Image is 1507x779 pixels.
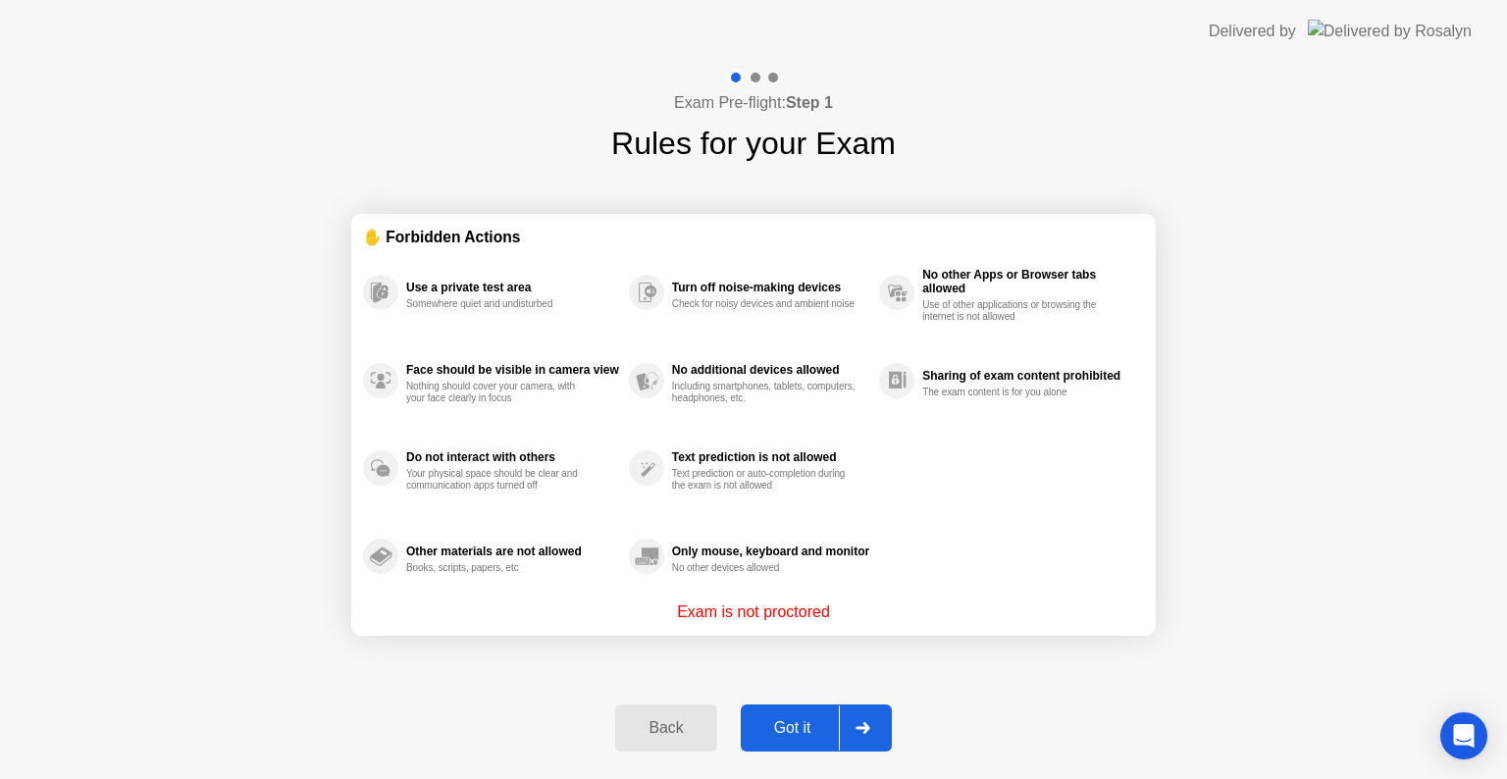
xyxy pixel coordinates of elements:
div: Delivered by [1209,20,1296,43]
div: Nothing should cover your camera, with your face clearly in focus [406,381,592,404]
div: Check for noisy devices and ambient noise [672,298,857,310]
div: Sharing of exam content prohibited [922,369,1134,383]
img: Delivered by Rosalyn [1308,20,1472,42]
div: Other materials are not allowed [406,545,619,558]
button: Back [615,704,716,752]
div: Books, scripts, papers, etc [406,562,592,574]
div: The exam content is for you alone [922,387,1108,398]
div: Your physical space should be clear and communication apps turned off [406,468,592,492]
div: Open Intercom Messenger [1440,712,1487,759]
div: ✋ Forbidden Actions [363,226,1144,248]
div: No other Apps or Browser tabs allowed [922,268,1134,295]
div: No additional devices allowed [672,363,869,377]
div: Face should be visible in camera view [406,363,619,377]
div: Only mouse, keyboard and monitor [672,545,869,558]
h1: Rules for your Exam [611,120,896,167]
div: Use a private test area [406,281,619,294]
div: Do not interact with others [406,450,619,464]
div: Turn off noise-making devices [672,281,869,294]
div: Text prediction is not allowed [672,450,869,464]
div: Back [621,719,710,737]
div: Text prediction or auto-completion during the exam is not allowed [672,468,857,492]
div: Got it [747,719,839,737]
b: Step 1 [786,94,833,111]
div: No other devices allowed [672,562,857,574]
div: Somewhere quiet and undisturbed [406,298,592,310]
p: Exam is not proctored [677,600,830,624]
button: Got it [741,704,892,752]
h4: Exam Pre-flight: [674,91,833,115]
div: Including smartphones, tablets, computers, headphones, etc. [672,381,857,404]
div: Use of other applications or browsing the internet is not allowed [922,299,1108,323]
